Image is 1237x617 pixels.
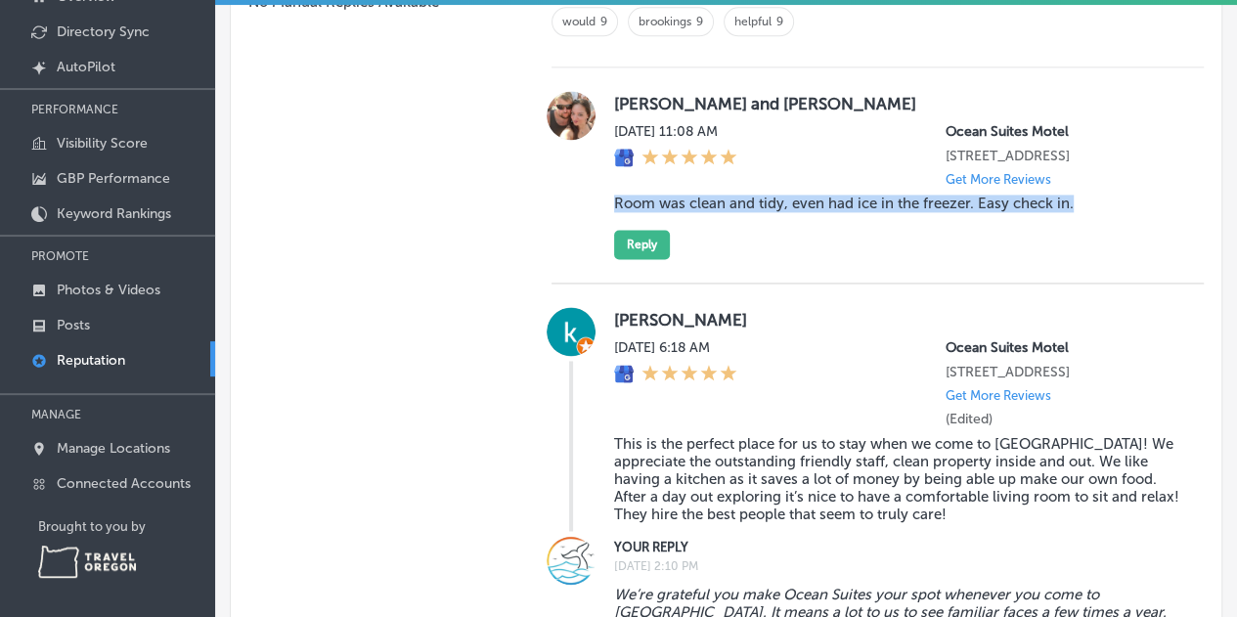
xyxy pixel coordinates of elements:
[696,15,703,28] a: 9
[946,172,1051,187] p: Get More Reviews
[57,282,160,298] p: Photos & Videos
[57,475,191,492] p: Connected Accounts
[614,435,1180,523] blockquote: This is the perfect place for us to stay when we come to [GEOGRAPHIC_DATA]! We appreciate the out...
[614,195,1180,212] blockquote: Room was clean and tidy, even had ice in the freezer. Easy check in.
[57,205,171,222] p: Keyword Rankings
[562,15,596,28] a: would
[946,388,1051,403] p: Get More Reviews
[639,15,691,28] a: brookings
[614,123,737,140] label: [DATE] 11:08 AM
[57,440,170,457] p: Manage Locations
[57,317,90,333] p: Posts
[57,352,125,369] p: Reputation
[57,59,115,75] p: AutoPilot
[734,15,772,28] a: helpful
[614,310,1180,330] label: [PERSON_NAME]
[641,364,737,384] div: 5 Stars
[614,230,670,259] button: Reply
[614,94,1180,113] label: [PERSON_NAME] and [PERSON_NAME]
[614,539,1180,553] label: YOUR REPLY
[946,339,1180,356] p: Ocean Suites Motel
[614,558,1180,572] label: [DATE] 2:10 PM
[600,15,607,28] a: 9
[946,364,1180,380] p: 16045 Lower Harbor Road
[614,339,737,356] label: [DATE] 6:18 AM
[946,411,993,427] label: (Edited)
[57,23,150,40] p: Directory Sync
[57,170,170,187] p: GBP Performance
[641,148,737,168] div: 5 Stars
[57,135,148,152] p: Visibility Score
[38,519,215,534] p: Brought to you by
[776,15,783,28] a: 9
[946,123,1180,140] p: Ocean Suites Motel
[547,536,596,585] img: Image
[946,148,1180,164] p: 16045 Lower Harbor Road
